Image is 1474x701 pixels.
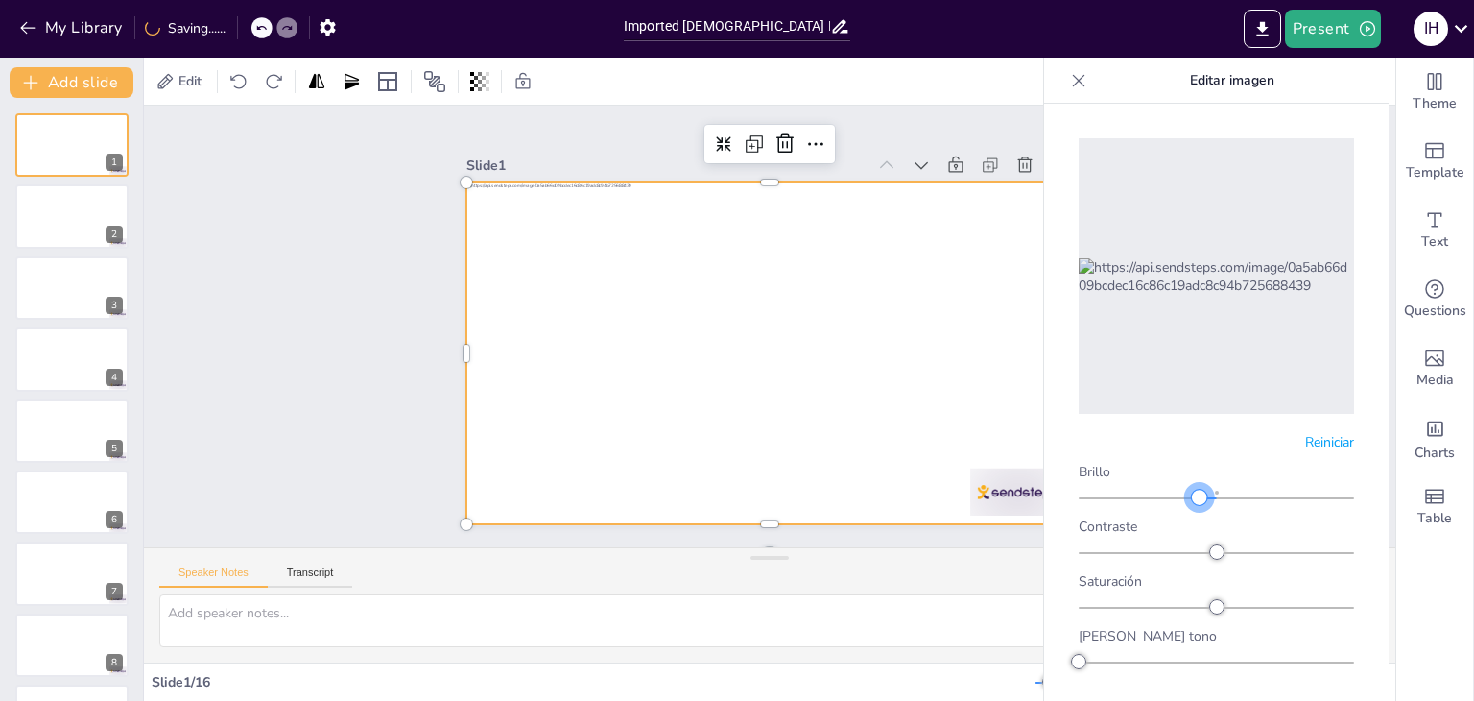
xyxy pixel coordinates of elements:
[1079,258,1354,295] img: https://api.sendsteps.com/image/0a5ab66d09bcdec16c86c19adc8c94b725688439
[15,614,129,677] div: 8
[1413,93,1457,114] span: Theme
[1396,265,1473,334] div: Get real-time input from your audience
[145,19,226,37] div: Saving......
[15,256,129,320] div: 3
[106,583,123,600] div: 7
[15,113,129,177] div: 1
[10,67,133,98] button: Add slide
[106,369,123,386] div: 4
[1079,572,1142,591] font: Saturación
[106,154,123,171] div: 1
[15,471,129,534] div: 6
[1079,627,1217,645] font: [PERSON_NAME] tono
[106,654,123,671] div: 8
[1404,301,1466,322] span: Questions
[1190,71,1274,89] font: Editar imagen
[106,297,123,314] div: 3
[15,327,129,391] div: 4
[14,12,131,43] button: My Library
[159,567,268,588] button: Speaker Notes
[505,96,900,197] div: Slide 1
[152,673,1035,691] div: Slide 1 / 16
[1396,127,1473,196] div: Add ready made slides
[175,72,205,90] span: Edit
[106,511,123,528] div: 6
[1415,443,1455,464] span: Charts
[15,542,129,605] div: 7
[268,567,353,588] button: Transcript
[1396,334,1473,403] div: Add images, graphics, shapes or video
[1244,10,1281,48] button: Export to PowerPoint
[1396,58,1473,127] div: Change the overall theme
[1079,463,1110,481] font: Brillo
[106,226,123,243] div: 2
[1396,472,1473,542] div: Add a table
[1285,10,1381,48] button: Present
[106,440,123,457] div: 5
[1417,508,1452,529] span: Table
[1396,196,1473,265] div: Add text boxes
[15,399,129,463] div: 5
[1079,518,1137,536] font: Contraste
[1305,433,1354,451] font: Reiniciar
[1406,162,1464,183] span: Template
[1421,231,1448,253] span: Text
[624,12,830,40] input: Insert title
[15,184,129,248] div: 2
[1416,370,1454,391] span: Media
[1414,12,1448,46] div: I H
[423,70,446,93] span: Position
[372,66,403,97] div: Layout
[1396,403,1473,472] div: Add charts and graphs
[1414,10,1448,48] button: I H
